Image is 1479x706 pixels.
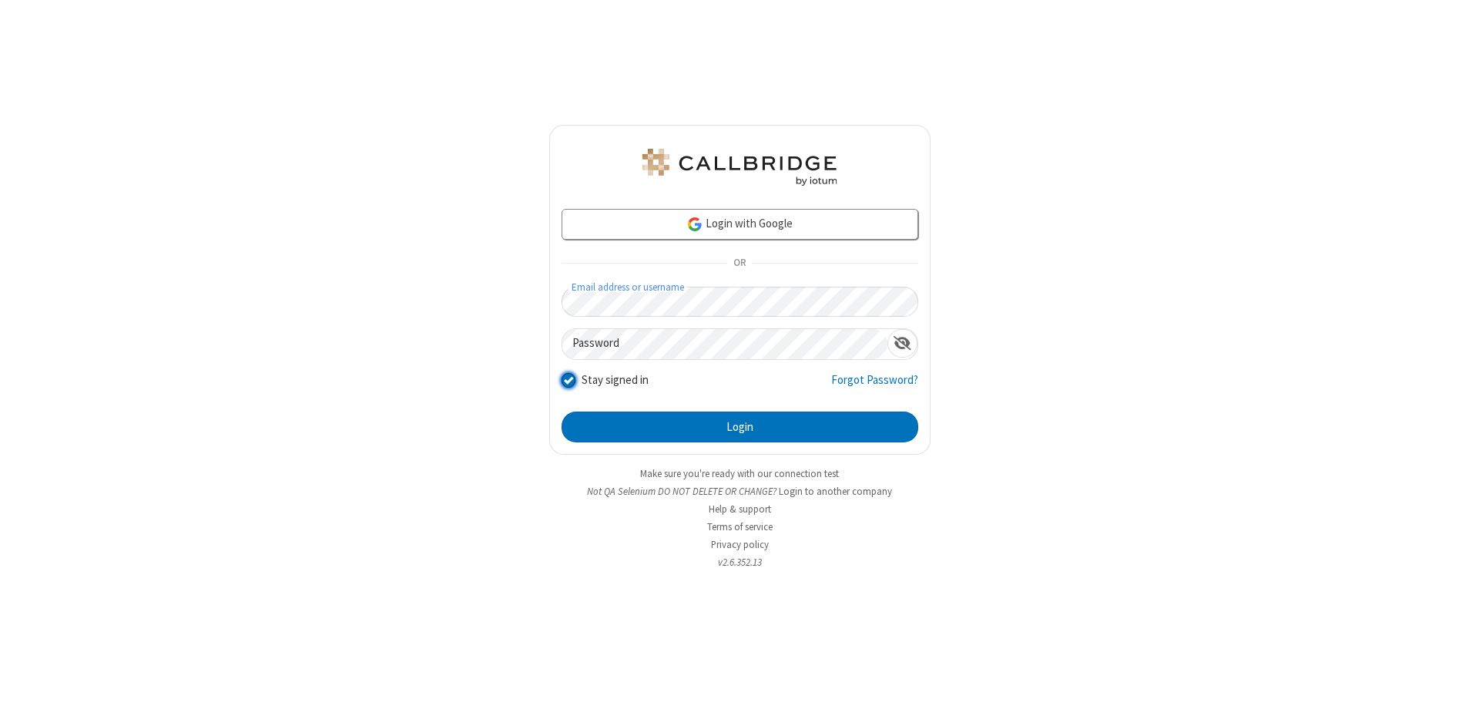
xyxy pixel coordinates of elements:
a: Forgot Password? [831,371,918,401]
a: Terms of service [707,520,773,533]
a: Help & support [709,503,771,516]
input: Password [562,329,887,359]
span: OR [727,253,752,274]
button: Login [562,412,918,442]
button: Login to another company [779,484,892,499]
img: google-icon.png [686,216,703,233]
a: Privacy policy [711,538,769,551]
div: Show password [887,329,917,358]
a: Make sure you're ready with our connection test [640,467,839,480]
li: v2.6.352.13 [549,555,931,570]
li: Not QA Selenium DO NOT DELETE OR CHANGE? [549,484,931,499]
input: Email address or username [562,287,918,317]
a: Login with Google [562,209,918,240]
label: Stay signed in [582,371,649,389]
img: QA Selenium DO NOT DELETE OR CHANGE [639,149,840,186]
